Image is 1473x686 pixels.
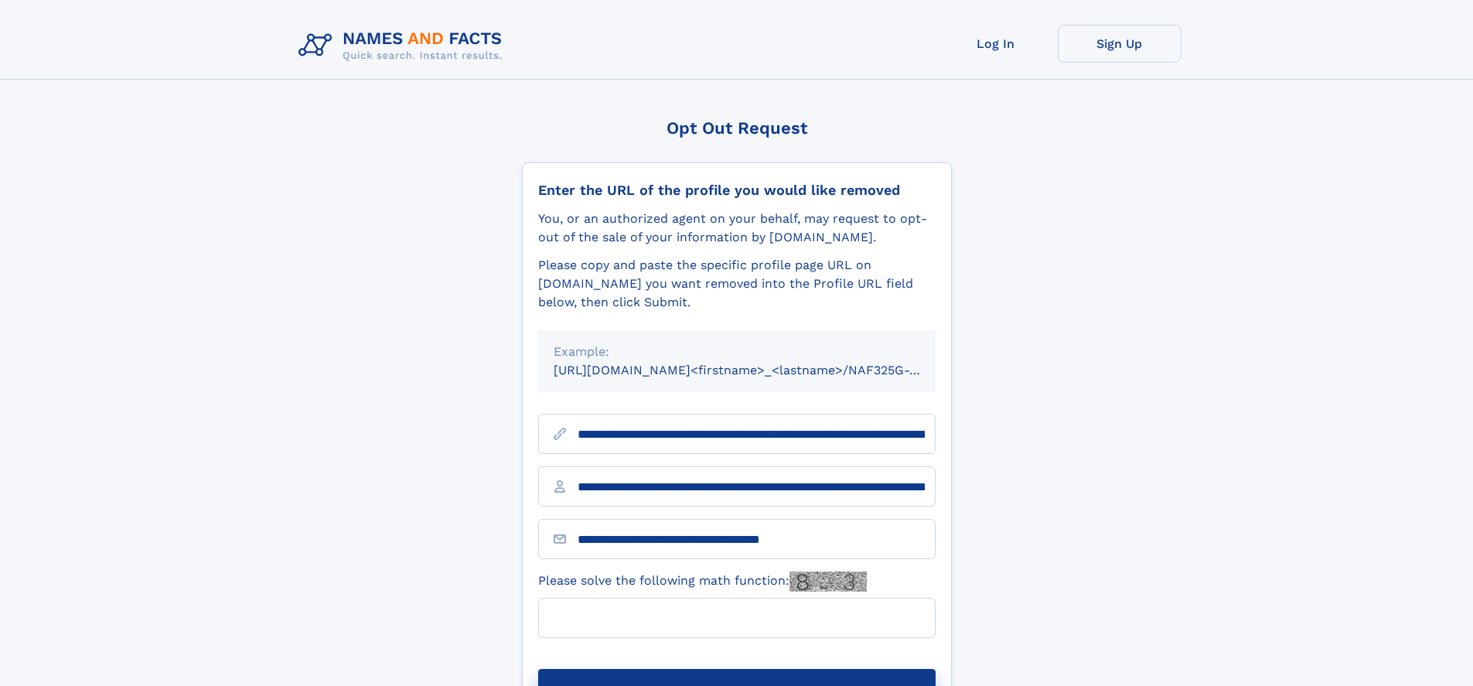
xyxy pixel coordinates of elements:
a: Log In [934,25,1058,63]
div: Please copy and paste the specific profile page URL on [DOMAIN_NAME] you want removed into the Pr... [538,256,936,312]
div: You, or an authorized agent on your behalf, may request to opt-out of the sale of your informatio... [538,210,936,247]
div: Example: [554,343,920,361]
div: Enter the URL of the profile you would like removed [538,182,936,199]
img: Logo Names and Facts [292,25,515,67]
label: Please solve the following math function: [538,572,867,592]
small: [URL][DOMAIN_NAME]<firstname>_<lastname>/NAF325G-xxxxxxxx [554,363,965,377]
a: Sign Up [1058,25,1181,63]
div: Opt Out Request [522,118,952,138]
